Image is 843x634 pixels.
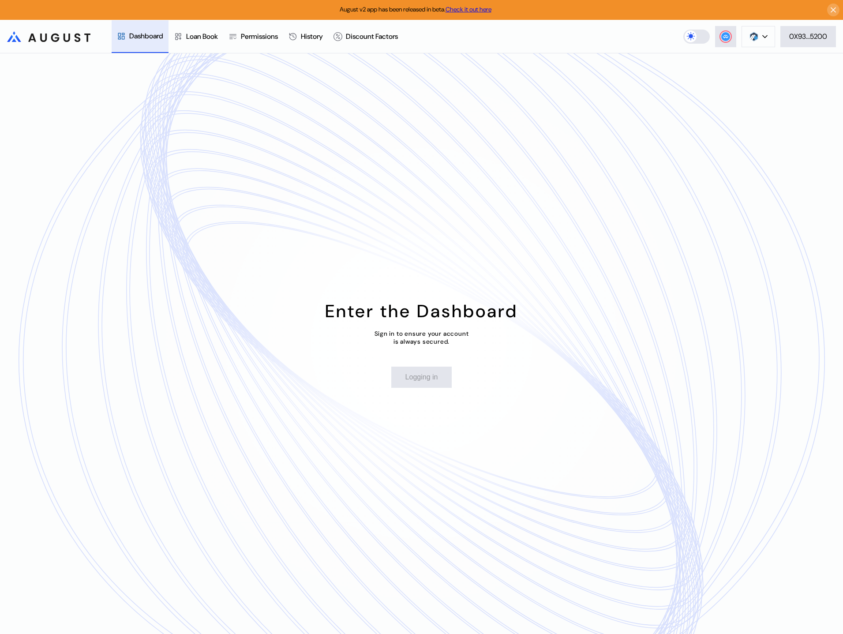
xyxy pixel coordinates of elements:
[129,31,163,41] div: Dashboard
[241,32,278,41] div: Permissions
[112,20,169,53] a: Dashboard
[223,20,283,53] a: Permissions
[742,26,775,47] button: chain logo
[789,32,827,41] div: 0X93...5200
[328,20,403,53] a: Discount Factors
[446,5,491,13] a: Check it out here
[301,32,323,41] div: History
[346,32,398,41] div: Discount Factors
[169,20,223,53] a: Loan Book
[780,26,836,47] button: 0X93...5200
[325,300,518,323] div: Enter the Dashboard
[186,32,218,41] div: Loan Book
[375,330,469,345] div: Sign in to ensure your account is always secured.
[283,20,328,53] a: History
[391,367,452,388] button: Logging in
[340,5,491,13] span: August v2 app has been released in beta.
[749,32,759,41] img: chain logo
